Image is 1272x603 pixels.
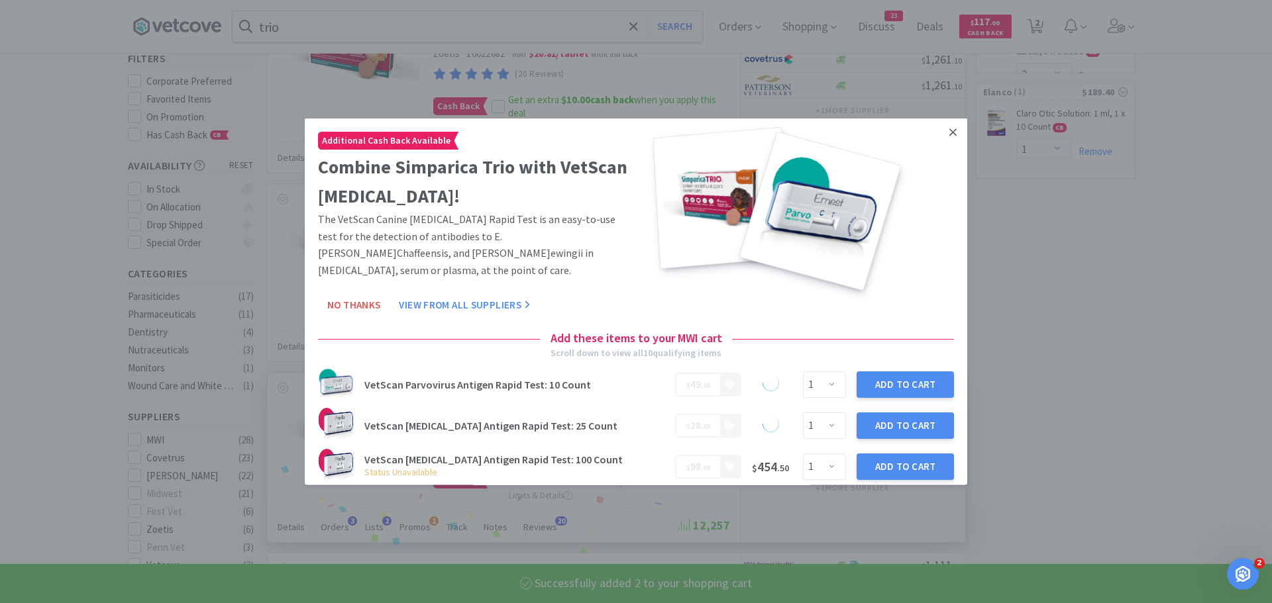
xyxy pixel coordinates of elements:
[1254,558,1265,569] span: 2
[318,211,631,279] p: The VetScan Canine [MEDICAL_DATA] Rapid Test is an easy-to-use test for the detection of antibodi...
[690,378,701,391] span: 49
[686,419,710,432] span: .
[686,378,710,391] span: .
[777,462,789,474] span: . 50
[318,408,354,443] img: ad57fe52712a482b80bfac4e4faa54e7_18426.jpeg
[551,345,721,359] div: Scroll down to view all 10 qualifying items
[752,458,789,475] span: 454
[319,132,454,148] span: Additional Cash Back Available
[857,371,954,398] button: Add to Cart
[686,460,710,473] span: .
[318,292,390,318] button: No Thanks
[390,292,539,318] button: View From All Suppliers
[686,463,690,472] span: $
[704,422,710,431] span: 60
[1227,558,1259,590] iframe: Intercom live chat
[364,454,667,465] h3: VetScan [MEDICAL_DATA] Antigen Rapid Test: 100 Count
[686,381,690,390] span: $
[857,412,954,439] button: Add to Cart
[752,462,757,474] span: $
[690,419,701,432] span: 28
[364,465,667,479] h6: Status Unavailable
[690,460,701,473] span: 98
[318,449,354,485] img: 2fbee87cfb7547088e7b5e09b898ca9f_18425.jpeg
[686,422,690,431] span: $
[364,379,667,390] h3: VetScan Parvovirus Antigen Rapid Test: 10 Count
[318,152,631,211] h2: Combine Simparica Trio with VetScan [MEDICAL_DATA]!
[540,329,733,348] h4: Add these items to your MWI cart
[704,463,710,472] span: 00
[364,420,667,431] h3: VetScan [MEDICAL_DATA] Antigen Rapid Test: 25 Count
[318,367,354,402] img: d29e88d1ac714e649e326f9268caff60_38831.png
[704,381,710,390] span: 00
[857,453,954,480] button: Add to Cart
